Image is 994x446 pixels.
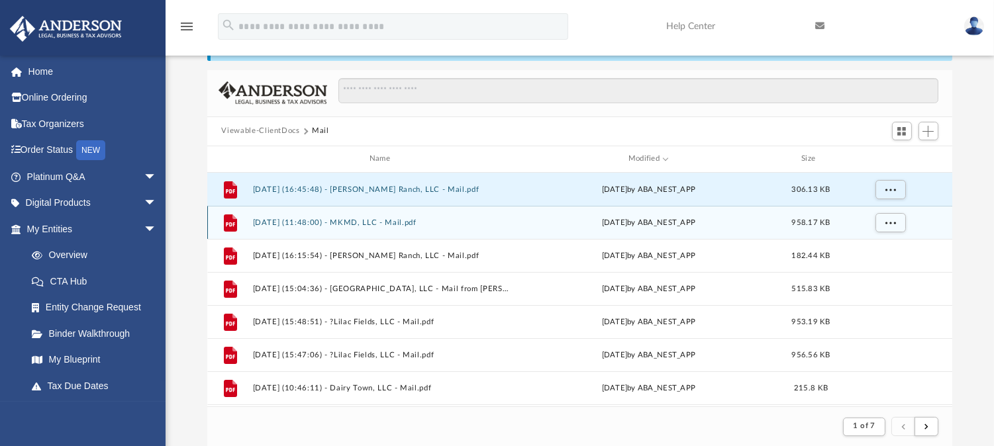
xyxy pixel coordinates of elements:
a: CTA Hub [19,268,177,294]
div: [DATE] by ABA_NEST_APP [519,216,779,228]
i: search [221,18,236,32]
a: Binder Walkthrough [19,320,177,347]
button: More options [875,212,905,232]
div: [DATE] by ABA_NEST_APP [519,283,779,294]
div: id [843,153,936,165]
div: [DATE] by ABA_NEST_APP [519,249,779,261]
a: My [PERSON_NAME] Teamarrow_drop_down [9,399,170,425]
button: Viewable-ClientDocs [221,125,299,137]
span: 215.8 KB [793,384,827,391]
img: User Pic [964,17,984,36]
div: Size [784,153,837,165]
span: arrow_drop_down [144,190,170,217]
a: Tax Organizers [9,111,177,137]
span: 306.13 KB [791,185,830,193]
div: Modified [518,153,778,165]
input: Search files and folders [338,78,938,103]
div: [DATE] by ABA_NEST_APP [519,183,779,195]
button: [DATE] (11:48:00) - MKMD, LLC - Mail.pdf [252,218,513,226]
button: Add [919,122,938,140]
a: Online Ordering [9,85,177,111]
span: arrow_drop_down [144,163,170,191]
span: arrow_drop_down [144,216,170,243]
button: [DATE] (16:15:54) - [PERSON_NAME] Ranch, LLC - Mail.pdf [252,251,513,259]
a: My Entitiesarrow_drop_down [9,216,177,242]
a: Order StatusNEW [9,137,177,164]
a: Tax Due Dates [19,373,177,399]
span: 958.17 KB [791,218,830,226]
a: Platinum Q&Aarrow_drop_down [9,163,177,190]
a: Entity Change Request [19,294,177,321]
div: [DATE] by ABA_NEST_APP [519,382,779,394]
div: Name [252,153,512,165]
a: menu [179,25,195,34]
button: [DATE] (15:47:06) - ?Lilac Fields, LLC - Mail.pdf [252,350,513,359]
button: 1 of 7 [843,418,885,436]
span: 182.44 KB [791,251,830,259]
div: [DATE] by ABA_NEST_APP [519,349,779,361]
button: Mail [312,125,329,137]
div: NEW [76,140,105,160]
i: menu [179,19,195,34]
a: My Blueprint [19,347,170,373]
div: grid [207,173,953,406]
a: Overview [19,242,177,269]
div: id [213,153,246,165]
div: [DATE] by ABA_NEST_APP [519,316,779,328]
span: 1 of 7 [853,422,875,429]
button: [DATE] (15:48:51) - ?Lilac Fields, LLC - Mail.pdf [252,317,513,326]
button: [DATE] (15:04:36) - [GEOGRAPHIC_DATA], LLC - Mail from [PERSON_NAME].pdf [252,284,513,292]
span: 953.19 KB [791,318,830,325]
img: Anderson Advisors Platinum Portal [6,16,126,42]
span: 956.56 KB [791,351,830,358]
button: Switch to Grid View [892,122,912,140]
span: arrow_drop_down [144,399,170,426]
span: 515.83 KB [791,285,830,292]
button: [DATE] (16:45:48) - [PERSON_NAME] Ranch, LLC - Mail.pdf [252,185,513,193]
a: Home [9,58,177,85]
a: Digital Productsarrow_drop_down [9,190,177,216]
button: More options [875,179,905,199]
button: [DATE] (10:46:11) - Dairy Town, LLC - Mail.pdf [252,383,513,392]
